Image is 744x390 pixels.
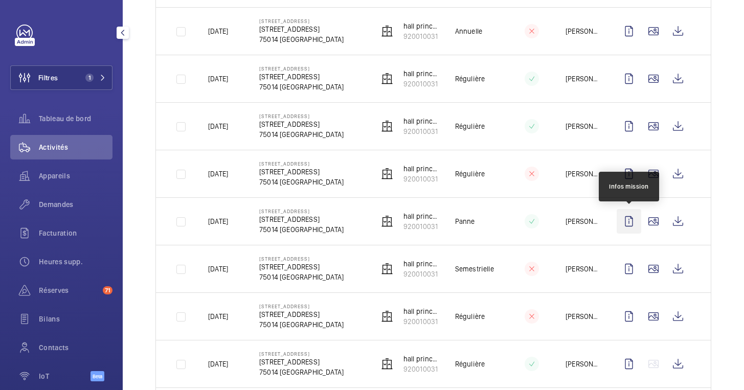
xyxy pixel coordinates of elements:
[381,215,393,227] img: elevator.svg
[39,171,112,181] span: Appareils
[259,262,344,272] p: [STREET_ADDRESS]
[259,119,344,129] p: [STREET_ADDRESS]
[259,34,344,44] p: 75014 [GEOGRAPHIC_DATA]
[39,113,112,124] span: Tableau de bord
[208,359,228,369] p: [DATE]
[566,311,600,322] p: [PERSON_NAME]
[208,311,228,322] p: [DATE]
[381,310,393,323] img: elevator.svg
[208,121,228,131] p: [DATE]
[39,142,112,152] span: Activités
[455,121,485,131] p: Régulière
[403,174,439,184] p: 920010031
[403,269,439,279] p: 920010031
[566,74,600,84] p: [PERSON_NAME]
[103,286,112,294] span: 71
[259,309,344,319] p: [STREET_ADDRESS]
[208,169,228,179] p: [DATE]
[259,177,344,187] p: 75014 [GEOGRAPHIC_DATA]
[403,259,439,269] p: hall principal machinerie basse
[403,68,439,79] p: hall principal machinerie basse
[208,26,228,36] p: [DATE]
[259,167,344,177] p: [STREET_ADDRESS]
[403,306,439,316] p: hall principal machinerie basse
[403,126,439,136] p: 920010031
[403,21,439,31] p: hall principal machinerie basse
[403,211,439,221] p: hall principal machinerie basse
[455,26,482,36] p: Annuelle
[10,65,112,90] button: Filtres1
[259,72,344,82] p: [STREET_ADDRESS]
[39,371,91,381] span: IoT
[381,25,393,37] img: elevator.svg
[566,216,600,226] p: [PERSON_NAME]
[259,24,344,34] p: [STREET_ADDRESS]
[381,73,393,85] img: elevator.svg
[566,121,600,131] p: [PERSON_NAME]
[259,351,344,357] p: [STREET_ADDRESS]
[403,79,439,89] p: 920010031
[403,364,439,374] p: 920010031
[259,303,344,309] p: [STREET_ADDRESS]
[381,263,393,275] img: elevator.svg
[381,358,393,370] img: elevator.svg
[566,264,600,274] p: [PERSON_NAME]
[403,221,439,232] p: 920010031
[259,18,344,24] p: [STREET_ADDRESS]
[259,160,344,167] p: [STREET_ADDRESS]
[455,74,485,84] p: Régulière
[381,168,393,180] img: elevator.svg
[38,73,58,83] span: Filtres
[39,342,112,353] span: Contacts
[85,74,94,82] span: 1
[259,65,344,72] p: [STREET_ADDRESS]
[566,169,600,179] p: [PERSON_NAME]
[455,264,494,274] p: Semestrielle
[403,164,439,174] p: hall principal machinerie basse
[403,354,439,364] p: hall principal machinerie basse
[39,228,112,238] span: Facturation
[259,214,344,224] p: [STREET_ADDRESS]
[39,199,112,210] span: Demandes
[259,113,344,119] p: [STREET_ADDRESS]
[566,26,600,36] p: [PERSON_NAME]
[403,116,439,126] p: hall principal machinerie basse
[259,367,344,377] p: 75014 [GEOGRAPHIC_DATA]
[259,272,344,282] p: 75014 [GEOGRAPHIC_DATA]
[259,82,344,92] p: 75014 [GEOGRAPHIC_DATA]
[91,371,104,381] span: Beta
[259,208,344,214] p: [STREET_ADDRESS]
[208,264,228,274] p: [DATE]
[259,224,344,235] p: 75014 [GEOGRAPHIC_DATA]
[208,74,228,84] p: [DATE]
[566,359,600,369] p: [PERSON_NAME]
[381,120,393,132] img: elevator.svg
[259,256,344,262] p: [STREET_ADDRESS]
[455,216,475,226] p: Panne
[455,311,485,322] p: Régulière
[259,357,344,367] p: [STREET_ADDRESS]
[39,285,99,295] span: Réserves
[259,129,344,140] p: 75014 [GEOGRAPHIC_DATA]
[39,257,112,267] span: Heures supp.
[403,316,439,327] p: 920010031
[403,31,439,41] p: 920010031
[259,319,344,330] p: 75014 [GEOGRAPHIC_DATA]
[208,216,228,226] p: [DATE]
[39,314,112,324] span: Bilans
[455,169,485,179] p: Régulière
[455,359,485,369] p: Régulière
[609,182,649,191] div: Infos mission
